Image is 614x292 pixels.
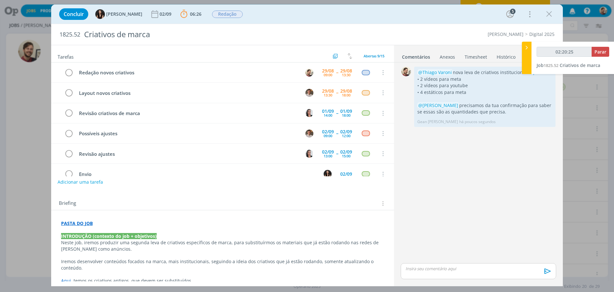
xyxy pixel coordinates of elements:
img: G [305,69,313,77]
div: Envio [76,170,318,178]
p: nova leva de criativos institucionais . Fiz: [417,69,552,76]
img: arrow-down-up.svg [348,53,352,59]
p: , temos os criativos antigos, que devem ser substituídos. [61,278,384,284]
div: 01/09 [340,109,352,113]
div: 18:00 [342,93,350,97]
strong: INTRODUÇÃO (contexto do job + objetivos) [61,233,157,239]
div: 29/08 [322,89,334,93]
div: 12:00 [342,134,350,138]
img: I [324,170,332,178]
span: 1825.52 [544,63,558,68]
div: Criativos de marca [82,27,346,42]
div: 29/08 [340,89,352,93]
div: 02/09 [340,150,352,154]
span: @Thiago Varoni [418,69,452,75]
button: I [323,169,332,179]
span: -- [336,111,338,115]
span: -- [336,70,338,75]
button: C [304,149,314,158]
div: 09:00 [324,73,332,77]
img: I [95,9,105,19]
span: [PERSON_NAME] [106,12,142,16]
p: • 2 vídeos para meta [417,76,552,82]
span: Abertas 9/15 [364,54,384,58]
div: Anexos [440,54,455,60]
div: Revisão ajustes [76,150,299,158]
span: Criativos de marca [560,62,600,68]
div: 02/09 [340,172,352,176]
span: Tarefas [58,52,74,60]
div: 29/08 [322,69,334,73]
button: 5 [505,9,515,19]
button: C [304,108,314,118]
a: Histórico [496,51,516,60]
span: -- [336,131,338,136]
img: C [305,109,313,117]
div: 13:00 [324,154,332,158]
button: Concluir [59,8,88,20]
div: 13:30 [324,93,332,97]
button: Adicionar uma tarefa [57,176,103,188]
div: 5 [510,9,516,14]
div: Redação novos criativos [76,69,299,77]
div: 02/09 [340,129,352,134]
img: G [401,67,411,76]
button: I[PERSON_NAME] [95,9,142,19]
span: Briefing [59,199,76,208]
p: • 4 estáticos para meta [417,89,552,96]
a: Timesheet [464,51,487,60]
div: 15:00 [342,154,350,158]
div: 09:00 [324,134,332,138]
div: 14:00 [324,113,332,117]
a: Aqui [61,278,71,284]
div: Revisão criativos de marca [76,109,299,117]
a: Comentários [402,51,430,60]
a: Digital 2025 [529,31,555,37]
div: 02/09 [322,150,334,154]
span: há poucos segundos [459,119,496,125]
p: precisamos da tua confirmação para saber se essas são as quantidades que precisa. [417,102,552,115]
p: • 2 vídeos para youtube [417,82,552,89]
p: Gean [PERSON_NAME] [417,119,458,125]
button: Redação [212,10,243,18]
button: T [304,88,314,97]
span: -- [336,90,338,95]
button: G [304,68,314,77]
button: 06:26 [179,9,203,19]
a: [PERSON_NAME] [488,31,523,37]
p: Neste job, iremos produzir uma segunda leva de criativos específicos de marca, para substituírmos... [61,239,384,252]
img: C [305,150,313,158]
span: @[PERSON_NAME] [418,102,458,108]
button: T [304,129,314,138]
div: 29/08 [340,69,352,73]
a: Job1825.52Criativos de marca [537,62,600,68]
div: 02/09 [322,129,334,134]
div: 18:00 [342,113,350,117]
span: 1825.52 [59,31,80,38]
a: PASTA DO JOB [61,220,93,226]
p: Iremos desenvolver conteúdos focados na marca, mais institucionais, seguindo a ideia dos criativo... [61,258,384,271]
div: Layout novos criativos [76,89,299,97]
div: dialog [51,4,563,286]
button: Parar [592,47,609,57]
div: 01/09 [322,109,334,113]
span: 06:26 [190,11,201,17]
img: T [305,129,313,138]
div: Possíveis ajustes [76,129,299,138]
div: 13:30 [342,73,350,77]
img: T [305,89,313,97]
div: 02/09 [160,12,173,16]
span: -- [336,151,338,156]
span: Parar [594,49,606,55]
span: Redação [212,11,243,18]
span: Concluir [64,12,84,17]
